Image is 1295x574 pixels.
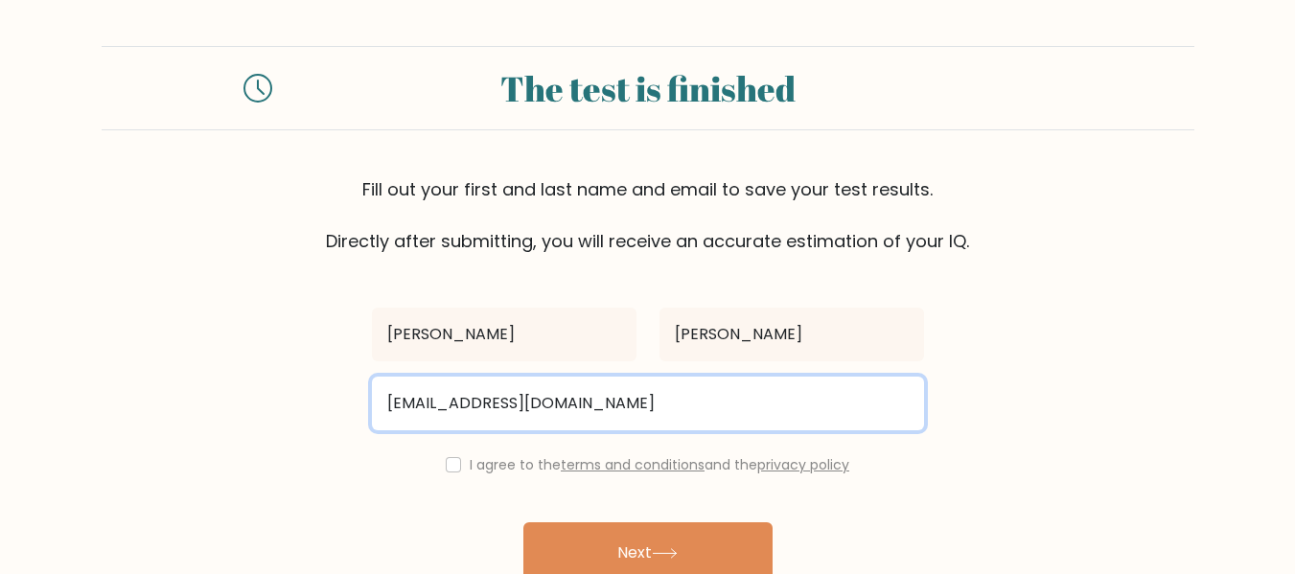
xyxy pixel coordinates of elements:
[372,377,924,430] input: Email
[295,62,1001,114] div: The test is finished
[659,308,924,361] input: Last name
[470,455,849,474] label: I agree to the and the
[102,176,1194,254] div: Fill out your first and last name and email to save your test results. Directly after submitting,...
[372,308,636,361] input: First name
[757,455,849,474] a: privacy policy
[561,455,705,474] a: terms and conditions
